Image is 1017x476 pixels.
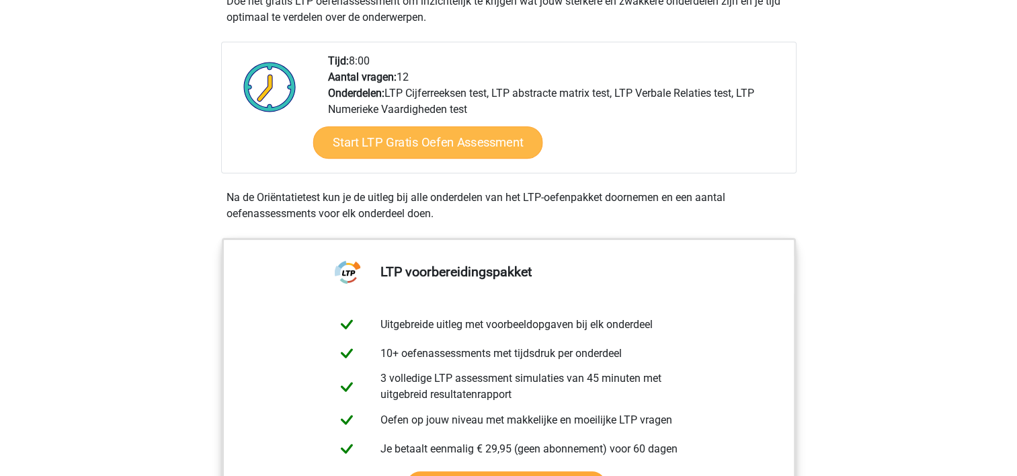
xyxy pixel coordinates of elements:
[313,126,542,159] a: Start LTP Gratis Oefen Assessment
[236,53,304,120] img: Klok
[328,54,349,67] b: Tijd:
[221,190,797,222] div: Na de Oriëntatietest kun je de uitleg bij alle onderdelen van het LTP-oefenpakket doornemen en ee...
[328,71,397,83] b: Aantal vragen:
[328,87,384,100] b: Onderdelen:
[318,53,795,173] div: 8:00 12 LTP Cijferreeksen test, LTP abstracte matrix test, LTP Verbale Relaties test, LTP Numerie...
